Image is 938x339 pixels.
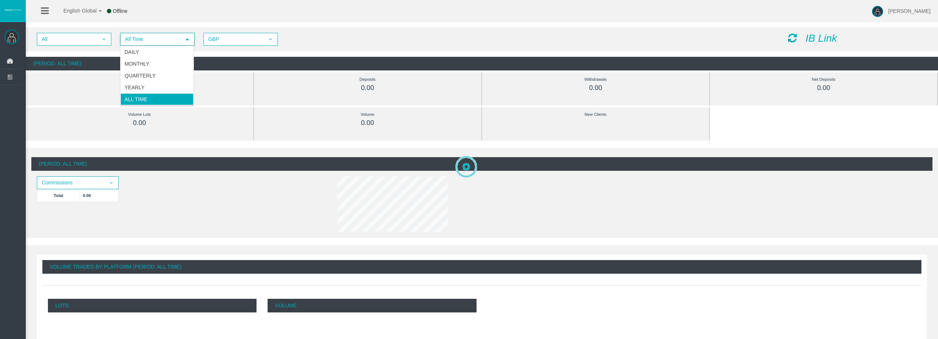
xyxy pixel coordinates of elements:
[42,75,237,84] div: Commissions
[31,157,932,171] div: (Period: All Time)
[113,8,128,14] span: Offline
[499,84,693,92] div: 0.00
[42,260,921,274] div: Volume Traded By Platform (Period: All Time)
[38,177,105,188] span: Commissions
[4,8,22,11] img: logo.svg
[121,46,193,58] li: Daily
[268,37,273,42] span: select
[54,8,97,14] span: English Global
[271,75,465,84] div: Deposits
[108,180,114,186] span: select
[42,84,237,92] div: 0.00
[42,119,237,127] div: 0.00
[121,82,193,93] li: Yearly
[271,119,465,127] div: 0.00
[48,299,257,312] p: Lots
[888,8,931,14] span: [PERSON_NAME]
[121,93,193,105] li: All Time
[38,34,97,45] span: All
[42,110,237,119] div: Volume Lots
[499,75,693,84] div: Withdrawals
[80,189,118,201] td: 0.00
[271,84,465,92] div: 0.00
[872,6,883,17] img: user-image
[37,189,80,201] td: Total
[268,299,476,312] p: Volume
[184,37,190,42] span: select
[204,34,264,45] span: GBP
[788,33,797,43] i: Reload Dashboard
[726,75,921,84] div: Net Deposits
[726,84,921,92] div: 0.00
[121,70,193,82] li: Quarterly
[499,110,693,119] div: New Clients
[121,58,193,70] li: Monthly
[26,57,938,70] div: (Period: All Time)
[271,110,465,119] div: Volume
[805,32,837,44] i: IB Link
[101,37,107,42] span: select
[121,34,181,45] span: All Time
